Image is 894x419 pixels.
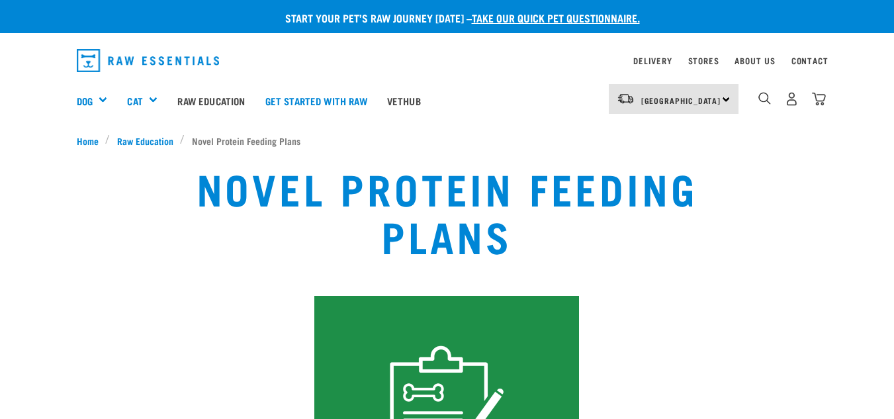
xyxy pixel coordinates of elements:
[735,58,775,63] a: About Us
[77,134,106,148] a: Home
[785,92,799,106] img: user.png
[641,98,721,103] span: [GEOGRAPHIC_DATA]
[472,15,640,21] a: take our quick pet questionnaire.
[117,134,173,148] span: Raw Education
[377,74,431,127] a: Vethub
[617,93,635,105] img: van-moving.png
[167,74,255,127] a: Raw Education
[255,74,377,127] a: Get started with Raw
[688,58,719,63] a: Stores
[77,134,99,148] span: Home
[77,93,93,109] a: Dog
[77,134,818,148] nav: breadcrumbs
[791,58,828,63] a: Contact
[110,134,180,148] a: Raw Education
[66,44,828,77] nav: dropdown navigation
[633,58,672,63] a: Delivery
[127,93,142,109] a: Cat
[77,49,220,72] img: Raw Essentials Logo
[173,163,721,259] h1: Novel Protein Feeding Plans
[758,92,771,105] img: home-icon-1@2x.png
[812,92,826,106] img: home-icon@2x.png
